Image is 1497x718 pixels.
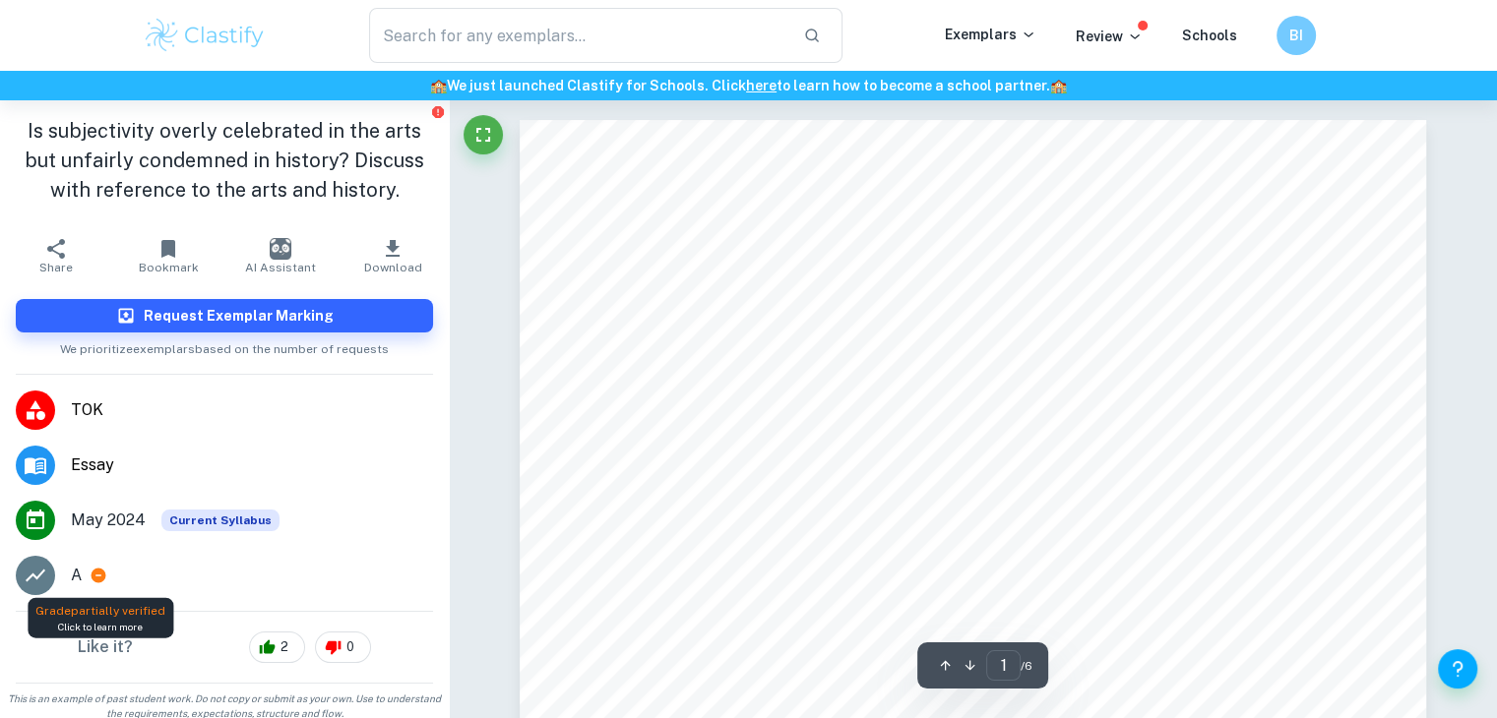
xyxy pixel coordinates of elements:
img: AI Assistant [270,238,291,260]
div: This exemplar is based on the current syllabus. Feel free to refer to it for inspiration/ideas wh... [161,509,280,531]
button: Bookmark [112,228,224,283]
span: Grade partially verified [35,604,165,618]
a: Schools [1182,28,1237,43]
span: Share [39,261,73,274]
span: AI Assistant [245,261,316,274]
p: A [71,564,82,587]
span: integral part: the arts and history. In recent media, it has been proposed that the area of [629,628,1260,646]
span: Theory of Knowledge [629,186,789,204]
button: Help and Feedback [1438,649,1477,688]
span: We prioritize exemplars based on the number of requests [60,332,389,358]
span: believe that our perceptions of everything around us are true to life, our individual [629,460,1229,478]
span: essay, my focus will be specifically on the two areas of knowledge to which subjectivity is an [629,586,1312,604]
a: here [746,78,777,93]
span: Bookmark [139,261,199,274]
span: Current Syllabus [161,509,280,531]
span: Download [364,261,422,274]
span: Essay [1275,186,1317,204]
span: a false mirror, which, receiving rays irregularly, distorts and discolours the nature of things by [629,376,1315,393]
p: Review [1076,26,1143,47]
button: Download [337,228,449,283]
span: [1] [863,417,878,429]
span: 0 [336,637,365,657]
span: Is subjectivity overly celebrated in the arts but unfairly condemned in history? [680,232,1266,250]
h6: We just launched Clastify for Schools. Click to learn how to become a school partner. [4,75,1493,96]
span: / 6 [1021,657,1032,675]
span: 🏫 [430,78,447,93]
p: Exemplars [945,24,1036,45]
div: 0 [315,631,371,663]
button: Fullscreen [464,115,503,154]
span: An [DEMOGRAPHIC_DATA] philosopher [PERSON_NAME] has once said: <The human understanding is like [672,334,1475,352]
h6: Request Exemplar Marking [144,305,334,327]
h6: Like it? [78,635,133,659]
span: knowledge of art may rely too heavily on the unique perspectives of the artist instead of [629,671,1271,688]
span: 2 [270,637,299,657]
button: AI Assistant [224,228,337,283]
span: TOK [71,398,433,422]
span: May 2024 [71,509,146,532]
h6: BI [1284,25,1307,46]
span: interpretations show their skewed versions. This is what is meant by subjectivity, i.e., the [629,502,1278,519]
h1: Is subjectivity overly celebrated in the arts but unfairly condemned in history? Discuss with ref... [16,116,433,205]
button: Request Exemplar Marking [16,299,433,332]
input: Search for any exemplars... [369,8,788,63]
span: Essay [71,453,433,477]
span: mingling its own nature with it= [629,418,862,436]
button: Report issue [430,104,445,119]
span: Click to learn more [58,620,143,634]
button: BI [1277,16,1316,55]
span: 🏫 [1050,78,1067,93]
div: 2 [249,631,305,663]
img: Clastify logo [143,16,268,55]
span: . In this way, [PERSON_NAME] highlights how, even though we may [878,418,1386,436]
span: knowledge that has been influenced by personal feelings, opinions, or perspectives. In this [629,544,1288,562]
span: Discuss with reference to the arts and history. [801,274,1144,292]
